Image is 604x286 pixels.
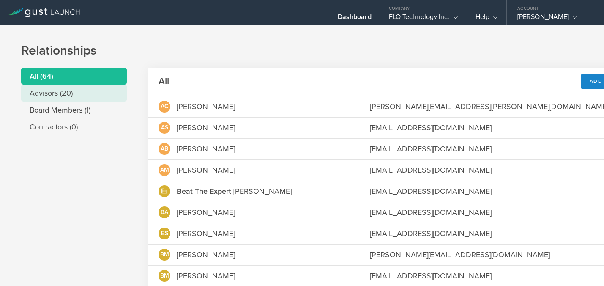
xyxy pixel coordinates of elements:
span: AB [161,146,168,152]
h1: Relationships [21,42,583,59]
li: Advisors (20) [21,85,127,102]
span: BS [161,231,168,236]
div: [PERSON_NAME] [177,165,235,176]
div: [PERSON_NAME] [177,186,292,197]
div: Dashboard [338,13,372,25]
div: FLO Technology Inc. [389,13,458,25]
span: AS [161,125,168,131]
h2: All [159,75,169,88]
div: [PERSON_NAME] [177,207,235,218]
div: [PERSON_NAME] [177,270,235,281]
span: AM [160,167,169,173]
span: BA [161,209,168,215]
div: [PERSON_NAME] [517,13,589,25]
div: Help [476,13,498,25]
div: [PERSON_NAME] [177,143,235,154]
li: All (64) [21,68,127,85]
span: - [177,187,233,196]
strong: Beat The Expert [177,187,231,196]
span: BM [160,273,169,279]
div: [PERSON_NAME] [177,122,235,133]
li: Board Members (1) [21,102,127,118]
div: [PERSON_NAME] [177,101,235,112]
span: AC [161,104,169,110]
div: [PERSON_NAME] [177,228,235,239]
li: Contractors (0) [21,118,127,135]
div: [PERSON_NAME] [177,249,235,260]
span: BM [160,252,169,258]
